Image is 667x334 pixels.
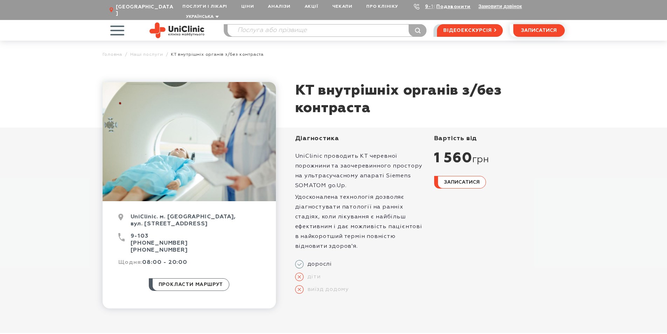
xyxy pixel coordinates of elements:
button: записатися [434,176,486,189]
span: [GEOGRAPHIC_DATA] [116,4,175,16]
p: Удосконалена технологія дозволяє діагностувати патології на ранніх стадіях, коли лікування є найб... [295,192,426,251]
span: записатися [521,28,557,33]
span: записатися [444,180,480,185]
a: Наші послуги [130,52,163,57]
button: Замовити дзвінок [478,4,522,9]
span: вартість від [434,135,477,142]
div: 08:00 - 20:00 [118,259,260,271]
span: діти [304,273,321,280]
div: 1 560 [434,150,565,167]
h1: КТ внутрішніх органів з/без контраста [295,82,565,117]
button: записатися [513,24,565,37]
span: дорослі [304,261,332,268]
img: Uniclinic [150,22,204,38]
span: КТ внутрішніх органів з/без контраста [171,52,264,57]
span: грн [472,154,489,166]
a: [PHONE_NUMBER] [131,240,188,246]
a: відеоекскурсія [437,24,502,37]
button: Українська [184,14,219,20]
a: [PHONE_NUMBER] [131,247,188,253]
div: Діагностика [295,135,426,143]
span: Українська [186,15,214,19]
span: відеоекскурсія [443,25,492,36]
span: прокласти маршрут [159,279,223,291]
p: UniClinic проводить КТ черевної порожнини та заочеревинного простору на ультрасучасному апараті S... [295,151,426,191]
a: прокласти маршрут [149,278,230,291]
div: UniClinic. м. [GEOGRAPHIC_DATA], вул. [STREET_ADDRESS] [118,213,260,233]
span: Щодня: [118,260,143,265]
a: Подзвонити [436,4,471,9]
a: Головна [103,52,123,57]
span: виїзд додому [304,286,349,293]
a: 9-103 [131,233,148,239]
a: 9-103 [425,4,440,9]
input: Послуга або прізвище [228,25,426,36]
